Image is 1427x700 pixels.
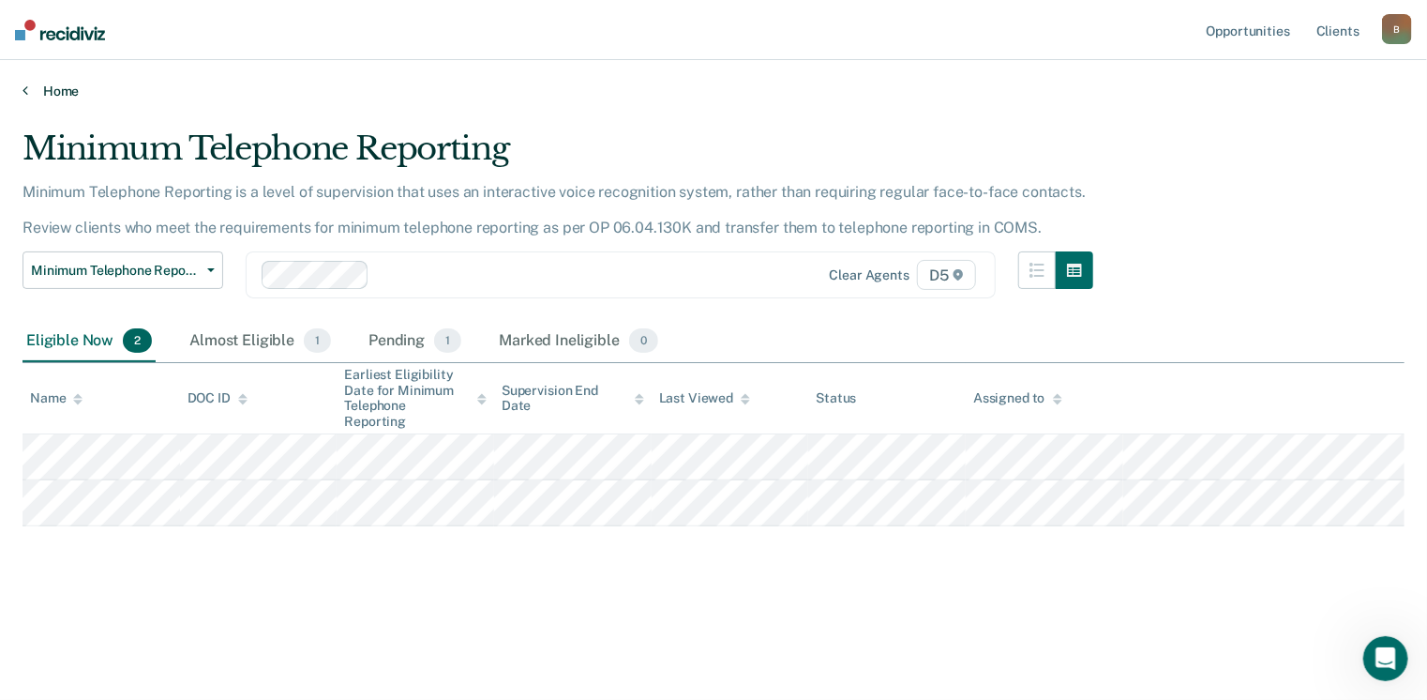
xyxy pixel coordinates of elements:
[502,383,644,415] div: Supervision End Date
[1363,636,1408,681] iframe: Intercom live chat
[304,328,331,353] span: 1
[344,367,487,430] div: Earliest Eligibility Date for Minimum Telephone Reporting
[23,129,1093,183] div: Minimum Telephone Reporting
[31,263,200,279] span: Minimum Telephone Reporting
[15,20,105,40] img: Recidiviz
[123,328,152,353] span: 2
[659,390,750,406] div: Last Viewed
[186,321,335,362] div: Almost Eligible1
[917,260,976,290] span: D5
[188,390,248,406] div: DOC ID
[973,390,1061,406] div: Assigned to
[365,321,465,362] div: Pending1
[434,328,461,353] span: 1
[629,328,658,353] span: 0
[830,267,909,283] div: Clear agents
[23,251,223,289] button: Minimum Telephone Reporting
[23,321,156,362] div: Eligible Now2
[495,321,662,362] div: Marked Ineligible0
[30,390,83,406] div: Name
[816,390,856,406] div: Status
[23,83,1404,99] a: Home
[23,183,1086,236] p: Minimum Telephone Reporting is a level of supervision that uses an interactive voice recognition ...
[1382,14,1412,44] button: B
